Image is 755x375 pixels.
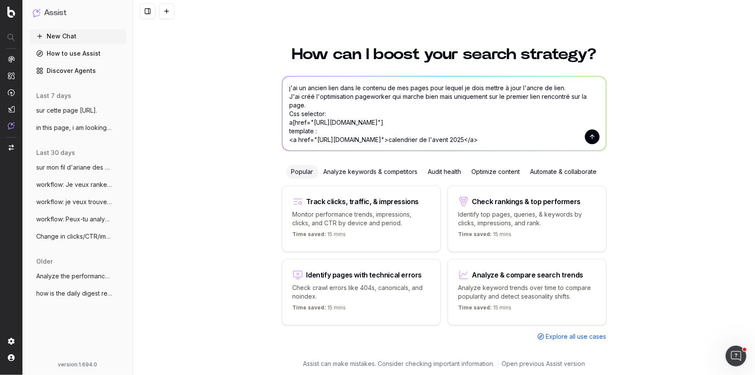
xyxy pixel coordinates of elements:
div: Popular [286,165,319,179]
div: Identify pages with technical errors [306,271,422,278]
span: in this page, i am looking for the ingre [36,123,112,132]
p: Check crawl errors like 404s, canonicals, and noindex. [293,284,430,301]
span: older [36,257,53,266]
h1: How can I boost your search strategy? [282,47,607,62]
div: Track clicks, traffic, & impressions [306,198,419,205]
p: Monitor performance trends, impressions, clicks, and CTR by device and period. [293,210,430,227]
textarea: j'ai un ancien lien dans le contenu de mes pages pour lequel je dois mettre à jour l'ancre de lie... [282,76,606,151]
span: last 30 days [36,148,75,157]
button: Analyze the performance of this page and [29,269,126,283]
p: 15 mins [458,231,512,241]
button: Assist [33,7,123,19]
span: how is the daily digest report from boti [36,289,112,298]
h1: Assist [44,7,66,19]
img: Setting [8,338,15,345]
div: version: 1.694.0 [33,361,123,368]
p: 15 mins [293,304,346,315]
a: Open previous Assist version [502,359,585,368]
iframe: Intercom live chat [726,346,746,366]
button: sur cette page [URL]. [29,104,126,117]
button: workflow: je veux trouver des mots clés [29,195,126,209]
div: Analyze & compare search trends [472,271,584,278]
img: Studio [8,106,15,113]
a: How to use Assist [29,47,126,60]
a: Explore all use cases [537,332,607,341]
div: Audit health [423,165,467,179]
span: workflow: Je veux ranker sur des mots cl [36,180,112,189]
img: Botify logo [7,6,15,18]
span: workflow: je veux trouver des mots clés [36,198,112,206]
img: Activation [8,89,15,96]
span: Time saved: [293,231,326,237]
button: workflow: Je veux ranker sur des mots cl [29,178,126,192]
div: Analyze keywords & competitors [319,165,423,179]
span: sur mon fil d'ariane des pages astuces b [36,163,112,172]
button: workflow: Peux-tu analyser les 10 premie [29,212,126,226]
span: Time saved: [293,304,326,311]
span: Explore all use cases [546,332,607,341]
button: sur mon fil d'ariane des pages astuces b [29,161,126,174]
img: Switch project [9,145,14,151]
div: Automate & collaborate [525,165,602,179]
div: Optimize content [467,165,525,179]
img: Assist [33,9,41,17]
img: My account [8,354,15,361]
p: Identify top pages, queries, & keywords by clicks, impressions, and rank. [458,210,596,227]
p: 15 mins [293,231,346,241]
span: Analyze the performance of this page and [36,272,112,280]
span: sur cette page [URL]. [36,106,97,115]
span: Time saved: [458,231,492,237]
img: Assist [8,122,15,129]
button: Change in clicks/CTR/impressions over la [29,230,126,243]
a: Discover Agents [29,64,126,78]
span: Time saved: [458,304,492,311]
button: New Chat [29,29,126,43]
img: Analytics [8,56,15,63]
p: Assist can make mistakes. Consider checking important information. [303,359,494,368]
span: Change in clicks/CTR/impressions over la [36,232,112,241]
div: Check rankings & top performers [472,198,581,205]
button: how is the daily digest report from boti [29,287,126,300]
button: in this page, i am looking for the ingre [29,121,126,135]
p: 15 mins [458,304,512,315]
p: Analyze keyword trends over time to compare popularity and detect seasonality shifts. [458,284,596,301]
span: workflow: Peux-tu analyser les 10 premie [36,215,112,224]
img: Intelligence [8,72,15,79]
span: last 7 days [36,91,71,100]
